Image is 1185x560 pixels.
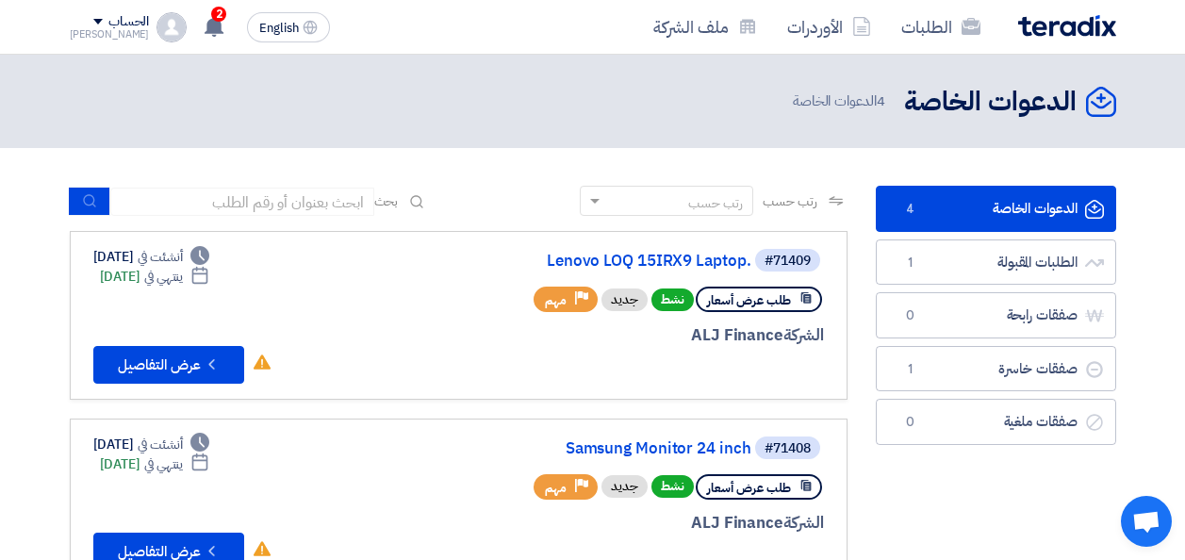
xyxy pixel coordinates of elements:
[899,254,922,272] span: 1
[899,200,922,219] span: 4
[93,247,210,267] div: [DATE]
[763,191,816,211] span: رتب حسب
[374,440,751,457] a: Samsung Monitor 24 inch
[259,22,299,35] span: English
[876,399,1116,445] a: صفقات ملغية0
[144,454,183,474] span: ينتهي في
[545,291,567,309] span: مهم
[247,12,330,42] button: English
[876,186,1116,232] a: الدعوات الخاصة4
[93,346,244,384] button: عرض التفاصيل
[793,91,889,112] span: الدعوات الخاصة
[877,91,885,111] span: 4
[108,14,149,30] div: الحساب
[370,511,824,535] div: ALJ Finance
[93,435,210,454] div: [DATE]
[707,291,791,309] span: طلب عرض أسعار
[138,435,183,454] span: أنشئت في
[899,413,922,432] span: 0
[651,288,694,311] span: نشط
[138,247,183,267] span: أنشئت في
[100,454,210,474] div: [DATE]
[1121,496,1172,547] div: Open chat
[772,5,886,49] a: الأوردرات
[899,360,922,379] span: 1
[545,479,567,497] span: مهم
[707,479,791,497] span: طلب عرض أسعار
[144,267,183,287] span: ينتهي في
[156,12,187,42] img: profile_test.png
[783,323,824,347] span: الشركة
[765,442,811,455] div: #71408
[783,511,824,535] span: الشركة
[1018,15,1116,37] img: Teradix logo
[370,323,824,348] div: ALJ Finance
[904,84,1077,121] h2: الدعوات الخاصة
[876,239,1116,286] a: الطلبات المقبولة1
[110,188,374,216] input: ابحث بعنوان أو رقم الطلب
[688,193,743,213] div: رتب حسب
[886,5,996,49] a: الطلبات
[374,253,751,270] a: Lenovo LOQ 15IRX9 Laptop.
[876,292,1116,338] a: صفقات رابحة0
[211,7,226,22] span: 2
[70,29,150,40] div: [PERSON_NAME]
[765,255,811,268] div: #71409
[876,346,1116,392] a: صفقات خاسرة1
[899,306,922,325] span: 0
[638,5,772,49] a: ملف الشركة
[651,475,694,498] span: نشط
[601,288,648,311] div: جديد
[374,191,399,211] span: بحث
[601,475,648,498] div: جديد
[100,267,210,287] div: [DATE]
